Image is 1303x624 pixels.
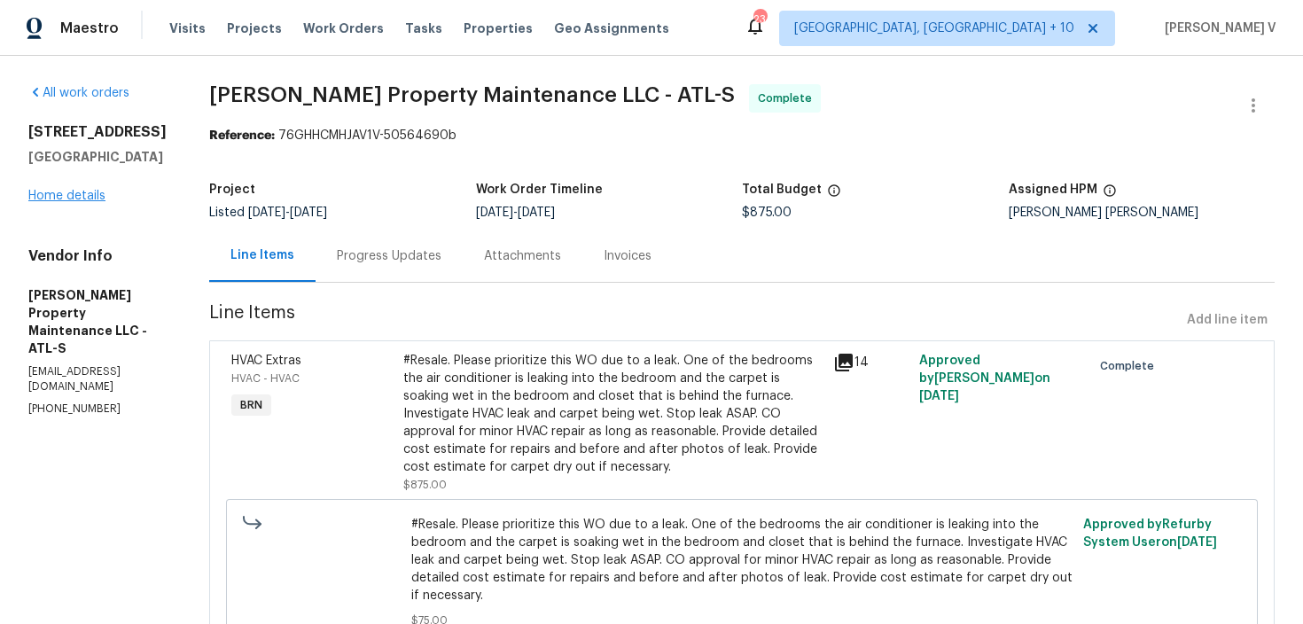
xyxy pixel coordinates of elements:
span: $875.00 [742,207,792,219]
span: [DATE] [919,390,959,402]
div: Line Items [230,246,294,264]
span: The total cost of line items that have been proposed by Opendoor. This sum includes line items th... [827,183,841,207]
div: 76GHHCMHJAV1V-50564690b [209,127,1275,144]
span: Properties [464,19,533,37]
span: [PERSON_NAME] Property Maintenance LLC - ATL-S [209,84,735,105]
p: [EMAIL_ADDRESS][DOMAIN_NAME] [28,364,167,394]
span: - [476,207,555,219]
span: Tasks [405,22,442,35]
span: The hpm assigned to this work order. [1103,183,1117,207]
span: - [248,207,327,219]
div: Invoices [604,247,651,265]
div: #Resale. Please prioritize this WO due to a leak. One of the bedrooms the air conditioner is leak... [403,352,823,476]
span: [PERSON_NAME] V [1158,19,1276,37]
span: HVAC Extras [231,355,301,367]
span: BRN [233,396,269,414]
span: [GEOGRAPHIC_DATA], [GEOGRAPHIC_DATA] + 10 [794,19,1074,37]
span: [DATE] [290,207,327,219]
div: Attachments [484,247,561,265]
span: [DATE] [476,207,513,219]
span: Approved by [PERSON_NAME] on [919,355,1050,402]
h5: [PERSON_NAME] Property Maintenance LLC - ATL-S [28,286,167,357]
b: Reference: [209,129,275,142]
span: HVAC - HVAC [231,373,300,384]
a: All work orders [28,87,129,99]
h4: Vendor Info [28,247,167,265]
h5: Work Order Timeline [476,183,603,196]
div: 234 [753,11,766,28]
span: $875.00 [403,480,447,490]
span: [DATE] [518,207,555,219]
h5: Project [209,183,255,196]
span: Projects [227,19,282,37]
span: Maestro [60,19,119,37]
span: Visits [169,19,206,37]
div: [PERSON_NAME] [PERSON_NAME] [1009,207,1276,219]
h5: Total Budget [742,183,822,196]
a: Home details [28,190,105,202]
h2: [STREET_ADDRESS] [28,123,167,141]
span: Listed [209,207,327,219]
span: [DATE] [1177,536,1217,549]
div: Progress Updates [337,247,441,265]
span: Complete [1100,357,1161,375]
span: #Resale. Please prioritize this WO due to a leak. One of the bedrooms the air conditioner is leak... [411,516,1073,604]
span: Complete [758,90,819,107]
span: Approved by Refurby System User on [1083,519,1217,549]
div: 14 [833,352,909,373]
p: [PHONE_NUMBER] [28,402,167,417]
span: Work Orders [303,19,384,37]
h5: Assigned HPM [1009,183,1097,196]
span: Line Items [209,304,1180,337]
span: Geo Assignments [554,19,669,37]
h5: [GEOGRAPHIC_DATA] [28,148,167,166]
span: [DATE] [248,207,285,219]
